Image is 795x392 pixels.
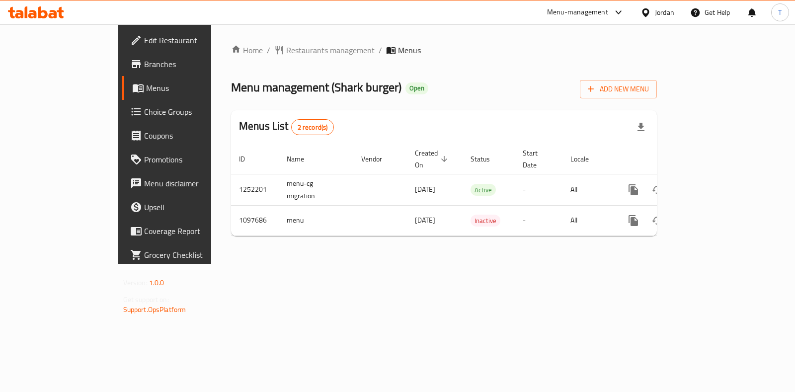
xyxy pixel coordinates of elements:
[144,225,243,237] span: Coverage Report
[562,174,614,205] td: All
[778,7,782,18] span: T
[231,76,401,98] span: Menu management ( Shark burger )
[398,44,421,56] span: Menus
[122,243,251,267] a: Grocery Checklist
[415,183,435,196] span: [DATE]
[122,124,251,148] a: Coupons
[580,80,657,98] button: Add New Menu
[144,177,243,189] span: Menu disclaimer
[279,174,353,205] td: menu-cg migration
[144,154,243,165] span: Promotions
[629,115,653,139] div: Export file
[523,147,551,171] span: Start Date
[123,293,169,306] span: Get support on:
[405,82,428,94] div: Open
[239,153,258,165] span: ID
[122,100,251,124] a: Choice Groups
[570,153,602,165] span: Locale
[231,144,725,236] table: enhanced table
[144,58,243,70] span: Branches
[588,83,649,95] span: Add New Menu
[286,44,375,56] span: Restaurants management
[645,178,669,202] button: Change Status
[231,44,657,56] nav: breadcrumb
[122,219,251,243] a: Coverage Report
[379,44,382,56] li: /
[239,119,334,135] h2: Menus List
[122,148,251,171] a: Promotions
[405,84,428,92] span: Open
[122,171,251,195] a: Menu disclaimer
[231,174,279,205] td: 1252201
[547,6,608,18] div: Menu-management
[655,7,674,18] div: Jordan
[361,153,395,165] span: Vendor
[231,205,279,235] td: 1097686
[471,215,500,227] span: Inactive
[292,123,334,132] span: 2 record(s)
[146,82,243,94] span: Menus
[144,130,243,142] span: Coupons
[415,214,435,227] span: [DATE]
[122,76,251,100] a: Menus
[122,28,251,52] a: Edit Restaurant
[267,44,270,56] li: /
[622,209,645,233] button: more
[562,205,614,235] td: All
[515,174,562,205] td: -
[515,205,562,235] td: -
[415,147,451,171] span: Created On
[149,276,164,289] span: 1.0.0
[144,34,243,46] span: Edit Restaurant
[144,249,243,261] span: Grocery Checklist
[274,44,375,56] a: Restaurants management
[645,209,669,233] button: Change Status
[287,153,317,165] span: Name
[123,303,186,316] a: Support.OpsPlatform
[622,178,645,202] button: more
[144,106,243,118] span: Choice Groups
[279,205,353,235] td: menu
[122,52,251,76] a: Branches
[614,144,725,174] th: Actions
[471,184,496,196] span: Active
[471,153,503,165] span: Status
[144,201,243,213] span: Upsell
[122,195,251,219] a: Upsell
[123,276,148,289] span: Version:
[291,119,334,135] div: Total records count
